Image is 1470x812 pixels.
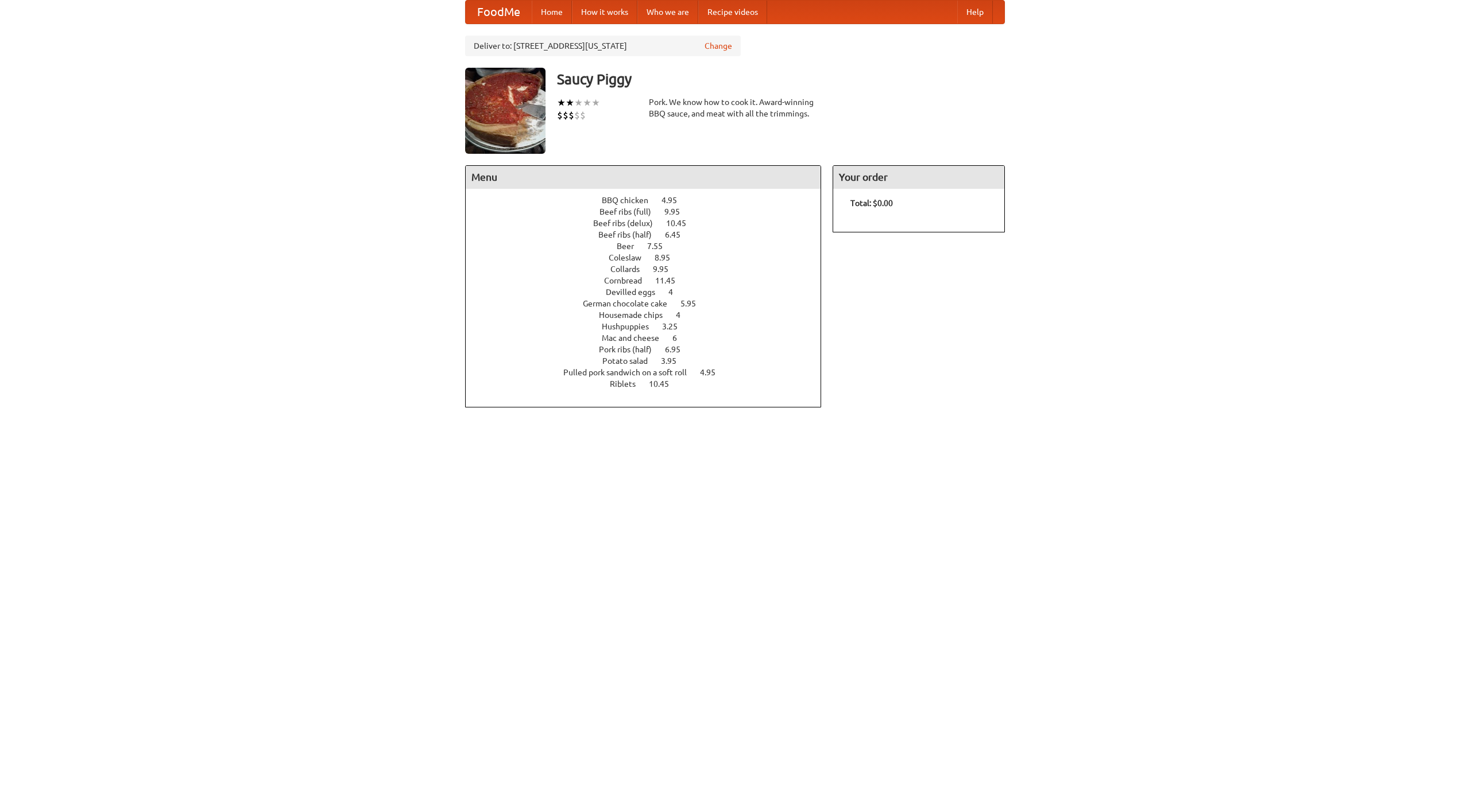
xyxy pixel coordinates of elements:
span: 3.25 [662,322,689,331]
li: ★ [583,96,591,109]
h4: Your order [833,166,1004,189]
a: Hushpuppies 3.25 [602,322,699,331]
span: 6.95 [665,345,692,354]
span: 4 [676,310,692,320]
a: How it works [572,1,637,24]
span: 9.95 [653,265,680,274]
span: Riblets [610,379,647,388]
span: Coleslaw [609,253,653,262]
span: 4 [668,287,684,297]
div: Deliver to: [STREET_ADDRESS][US_STATE] [465,36,741,56]
a: Who we are [637,1,698,24]
a: Riblets 10.45 [610,379,690,388]
span: Potato salad [602,356,659,366]
span: Collards [610,265,651,274]
span: Beef ribs (half) [598,230,663,239]
span: Pork ribs (half) [599,345,663,354]
span: 4.95 [700,368,727,377]
a: Housemade chips 4 [599,310,702,320]
li: $ [568,109,574,122]
li: $ [580,109,586,122]
a: German chocolate cake 5.95 [583,299,717,308]
span: 8.95 [655,253,682,262]
span: Beer [617,242,645,251]
b: Total: $0.00 [850,199,893,208]
span: Pulled pork sandwich on a soft roll [563,368,698,377]
a: Help [957,1,993,24]
a: Change [705,40,732,52]
li: ★ [557,96,566,109]
a: Devilled eggs 4 [606,287,694,297]
a: BBQ chicken 4.95 [602,196,698,205]
a: Beef ribs (delux) 10.45 [593,219,707,228]
span: German chocolate cake [583,299,679,308]
a: Pork ribs (half) 6.95 [599,345,702,354]
span: Mac and cheese [602,333,671,343]
span: 3.95 [661,356,688,366]
span: 4.95 [661,196,688,205]
li: $ [557,109,563,122]
li: ★ [574,96,583,109]
a: Home [532,1,572,24]
a: Potato salad 3.95 [602,356,698,366]
img: angular.jpg [465,68,546,154]
a: Cornbread 11.45 [604,276,697,285]
div: Pork. We know how to cook it. Award-winning BBQ sauce, and meat with all the trimmings. [649,96,821,119]
span: 7.55 [647,242,674,251]
a: Collards 9.95 [610,265,690,274]
span: BBQ chicken [602,196,660,205]
span: 6.45 [665,230,692,239]
li: ★ [566,96,574,109]
span: Cornbread [604,276,653,285]
span: Devilled eggs [606,287,667,297]
span: Beef ribs (delux) [593,219,664,228]
a: Mac and cheese 6 [602,333,698,343]
li: $ [574,109,580,122]
span: 6 [672,333,688,343]
span: 9.95 [664,207,691,216]
h4: Menu [466,166,821,189]
a: Pulled pork sandwich on a soft roll 4.95 [563,368,737,377]
span: Housemade chips [599,310,674,320]
a: Recipe videos [698,1,767,24]
li: $ [563,109,568,122]
a: Beef ribs (half) 6.45 [598,230,702,239]
span: Hushpuppies [602,322,660,331]
span: 10.45 [649,379,680,388]
span: 5.95 [680,299,707,308]
span: 11.45 [655,276,687,285]
span: Beef ribs (full) [599,207,663,216]
a: Beer 7.55 [617,242,684,251]
a: Beef ribs (full) 9.95 [599,207,701,216]
a: FoodMe [466,1,532,24]
a: Coleslaw 8.95 [609,253,691,262]
span: 10.45 [666,219,698,228]
li: ★ [591,96,600,109]
h3: Saucy Piggy [557,68,1005,91]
